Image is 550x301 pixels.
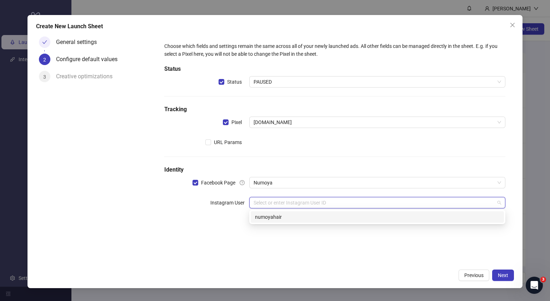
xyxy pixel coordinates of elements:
button: Next [492,270,514,281]
div: Choose which fields and settings remain the same across all of your newly launched ads. All other... [164,42,506,58]
span: Facebook Page [198,179,238,187]
h5: Tracking [164,105,506,114]
span: 2 [43,57,46,63]
span: 3 [540,277,546,282]
div: numoyahair [251,211,504,223]
button: Previous [459,270,489,281]
button: Close [507,19,518,31]
span: Next [498,272,508,278]
span: Status [224,78,245,86]
div: numoyahair [255,213,500,221]
span: Pixel [229,118,245,126]
h5: Identity [164,166,506,174]
span: Numoya.com [254,117,501,128]
span: check [42,40,47,45]
div: Create New Launch Sheet [36,22,514,31]
span: Previous [464,272,484,278]
div: Configure default values [56,54,123,65]
span: Numoya [254,177,501,188]
span: PAUSED [254,77,501,87]
iframe: Intercom live chat [526,277,543,294]
label: Instagram User [210,197,249,208]
span: close [510,22,515,28]
div: General settings [56,36,102,48]
div: Creative optimizations [56,71,118,82]
span: question-circle [240,180,245,185]
span: 3 [43,74,46,80]
span: URL Params [211,138,245,146]
h5: Status [164,65,506,73]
